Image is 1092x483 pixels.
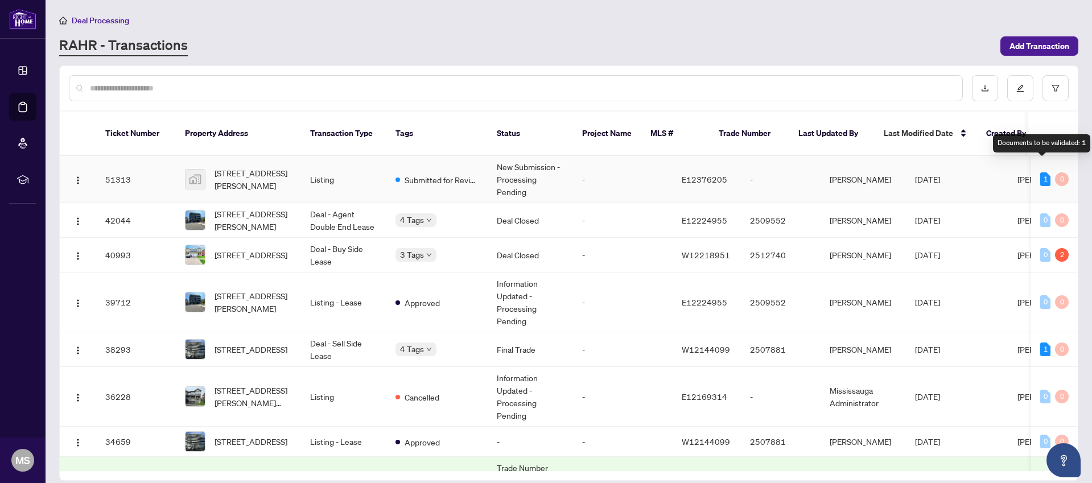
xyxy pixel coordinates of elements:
[682,436,730,447] span: W12144099
[405,174,479,186] span: Submitted for Review
[1055,435,1069,448] div: 0
[488,367,573,427] td: Information Updated - Processing Pending
[741,203,821,238] td: 2509552
[59,36,188,56] a: RAHR - Transactions
[1007,75,1033,101] button: edit
[301,203,386,238] td: Deal - Agent Double End Lease
[915,436,940,447] span: [DATE]
[405,296,440,309] span: Approved
[96,156,176,203] td: 51313
[301,332,386,367] td: Deal - Sell Side Lease
[400,248,424,261] span: 3 Tags
[386,112,488,156] th: Tags
[69,340,87,358] button: Logo
[573,367,673,427] td: -
[573,238,673,273] td: -
[96,203,176,238] td: 42044
[488,273,573,332] td: Information Updated - Processing Pending
[821,427,906,457] td: [PERSON_NAME]
[1017,250,1079,260] span: [PERSON_NAME]
[972,75,998,101] button: download
[73,217,83,226] img: Logo
[741,273,821,332] td: 2509552
[69,170,87,188] button: Logo
[186,210,205,230] img: thumbnail-img
[682,297,727,307] span: E12224955
[69,246,87,264] button: Logo
[1017,215,1079,225] span: [PERSON_NAME]
[488,427,573,457] td: -
[1017,297,1079,307] span: [PERSON_NAME]
[1055,213,1069,227] div: 0
[1017,344,1079,354] span: [PERSON_NAME]
[426,346,432,352] span: down
[426,252,432,258] span: down
[741,156,821,203] td: -
[682,344,730,354] span: W12144099
[1055,248,1069,262] div: 2
[977,112,1045,156] th: Created By
[301,156,386,203] td: Listing
[1017,174,1079,184] span: [PERSON_NAME]
[821,273,906,332] td: [PERSON_NAME]
[573,203,673,238] td: -
[821,367,906,427] td: Mississauga Administrator
[821,156,906,203] td: [PERSON_NAME]
[915,391,940,402] span: [DATE]
[73,176,83,185] img: Logo
[215,343,287,356] span: [STREET_ADDRESS]
[400,342,424,356] span: 4 Tags
[215,208,292,233] span: [STREET_ADDRESS][PERSON_NAME]
[73,438,83,447] img: Logo
[915,250,940,260] span: [DATE]
[915,174,940,184] span: [DATE]
[1055,295,1069,309] div: 0
[426,217,432,223] span: down
[573,332,673,367] td: -
[96,238,176,273] td: 40993
[405,391,439,403] span: Cancelled
[1040,172,1050,186] div: 1
[993,134,1090,152] div: Documents to be validated: 1
[1052,84,1060,92] span: filter
[96,112,176,156] th: Ticket Number
[1040,342,1050,356] div: 1
[1017,391,1079,402] span: [PERSON_NAME]
[488,332,573,367] td: Final Trade
[301,273,386,332] td: Listing - Lease
[682,391,727,402] span: E12169314
[405,436,440,448] span: Approved
[741,367,821,427] td: -
[741,427,821,457] td: 2507881
[176,112,301,156] th: Property Address
[488,156,573,203] td: New Submission - Processing Pending
[573,112,641,156] th: Project Name
[1040,435,1050,448] div: 0
[1055,172,1069,186] div: 0
[96,427,176,457] td: 34659
[821,238,906,273] td: [PERSON_NAME]
[1055,342,1069,356] div: 0
[710,112,789,156] th: Trade Number
[215,384,292,409] span: [STREET_ADDRESS][PERSON_NAME][PERSON_NAME]
[400,213,424,226] span: 4 Tags
[73,346,83,355] img: Logo
[301,427,386,457] td: Listing - Lease
[69,211,87,229] button: Logo
[875,112,977,156] th: Last Modified Date
[488,112,573,156] th: Status
[301,238,386,273] td: Deal - Buy Side Lease
[741,238,821,273] td: 2512740
[9,9,36,30] img: logo
[741,332,821,367] td: 2507881
[215,290,292,315] span: [STREET_ADDRESS][PERSON_NAME]
[69,293,87,311] button: Logo
[186,340,205,359] img: thumbnail-img
[69,387,87,406] button: Logo
[488,203,573,238] td: Deal Closed
[682,174,727,184] span: E12376205
[1042,75,1069,101] button: filter
[186,432,205,451] img: thumbnail-img
[215,167,292,192] span: [STREET_ADDRESS][PERSON_NAME]
[186,245,205,265] img: thumbnail-img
